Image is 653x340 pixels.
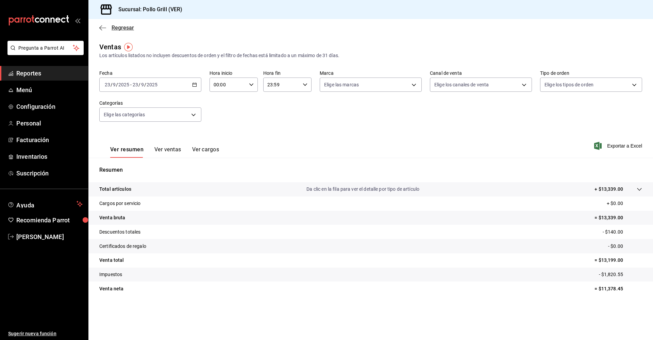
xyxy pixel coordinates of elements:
button: Exportar a Excel [596,142,642,150]
button: Ver cargos [192,146,219,158]
span: / [144,82,146,87]
label: Categorías [99,101,201,105]
p: = $13,199.00 [595,257,642,264]
span: Suscripción [16,169,83,178]
p: - $1,820.55 [599,271,642,278]
span: / [116,82,118,87]
input: -- [113,82,116,87]
p: Descuentos totales [99,228,140,236]
button: Pregunta a Parrot AI [7,41,84,55]
p: = $13,339.00 [595,214,642,221]
span: Configuración [16,102,83,111]
h3: Sucursal: Pollo Grill (VER) [113,5,183,14]
p: Resumen [99,166,642,174]
span: Sugerir nueva función [8,330,83,337]
span: Facturación [16,135,83,144]
input: -- [104,82,111,87]
span: Menú [16,85,83,95]
input: ---- [118,82,130,87]
span: Reportes [16,69,83,78]
p: Da clic en la fila para ver el detalle por tipo de artículo [306,186,419,193]
span: Regresar [112,24,134,31]
p: Cargos por servicio [99,200,141,207]
button: Ver resumen [110,146,144,158]
p: Certificados de regalo [99,243,146,250]
p: Impuestos [99,271,122,278]
p: = $11,378.45 [595,285,642,292]
span: - [130,82,132,87]
div: navigation tabs [110,146,219,158]
p: Venta bruta [99,214,125,221]
p: + $13,339.00 [595,186,623,193]
span: Inventarios [16,152,83,161]
p: Venta neta [99,285,123,292]
span: Recomienda Parrot [16,216,83,225]
p: Total artículos [99,186,131,193]
button: Ver ventas [154,146,181,158]
a: Pregunta a Parrot AI [5,49,84,56]
img: Tooltip marker [124,43,133,51]
label: Marca [320,71,422,75]
input: -- [132,82,138,87]
p: - $140.00 [603,228,642,236]
div: Ventas [99,42,121,52]
span: [PERSON_NAME] [16,232,83,241]
button: Regresar [99,24,134,31]
span: Pregunta a Parrot AI [18,45,73,52]
span: Personal [16,119,83,128]
input: ---- [146,82,158,87]
span: Elige los canales de venta [434,81,489,88]
span: / [111,82,113,87]
p: + $0.00 [607,200,642,207]
span: Elige las categorías [104,111,145,118]
span: Elige las marcas [324,81,359,88]
label: Canal de venta [430,71,532,75]
span: Elige los tipos de orden [545,81,593,88]
label: Tipo de orden [540,71,642,75]
span: Ayuda [16,200,74,208]
label: Fecha [99,71,201,75]
p: - $0.00 [608,243,642,250]
p: Venta total [99,257,124,264]
div: Los artículos listados no incluyen descuentos de orden y el filtro de fechas está limitado a un m... [99,52,642,59]
span: / [138,82,140,87]
input: -- [141,82,144,87]
label: Hora inicio [210,71,258,75]
label: Hora fin [263,71,312,75]
button: open_drawer_menu [75,18,80,23]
